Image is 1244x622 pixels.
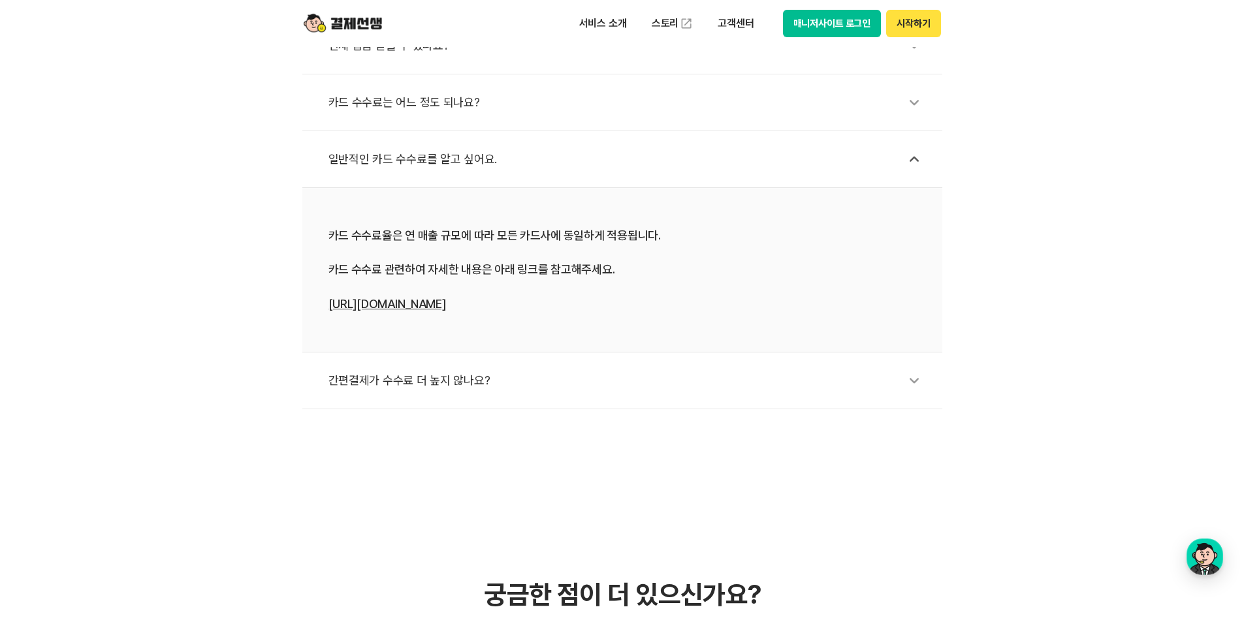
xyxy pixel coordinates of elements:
a: 대화 [86,414,168,446]
div: 카드 수수료율은 연 매출 규모에 따라 모든 카드사에 동일하게 적용됩니다. 카드 수수료 관련하여 자세한 내용은 아래 링크를 참고해주세요. [328,227,916,313]
a: 스토리 [643,10,703,37]
h3: 궁금한 점이 더 있으신가요? [302,579,942,610]
div: 카드 수수료는 어느 정도 되나요? [328,87,929,117]
span: 홈 [41,433,49,444]
p: 고객센터 [709,12,763,35]
img: 외부 도메인 오픈 [680,17,693,30]
a: [URL][DOMAIN_NAME] [328,297,446,311]
img: logo [304,11,382,36]
span: 설정 [202,433,217,444]
button: 시작하기 [886,10,940,37]
div: 간편결제가 수수료 더 높지 않나요? [328,365,929,396]
a: 설정 [168,414,251,446]
a: 홈 [4,414,86,446]
div: 일반적인 카드 수수료를 알고 싶어요. [328,144,929,174]
button: 매니저사이트 로그인 [783,10,882,37]
span: 대화 [120,434,135,444]
p: 서비스 소개 [570,12,636,35]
